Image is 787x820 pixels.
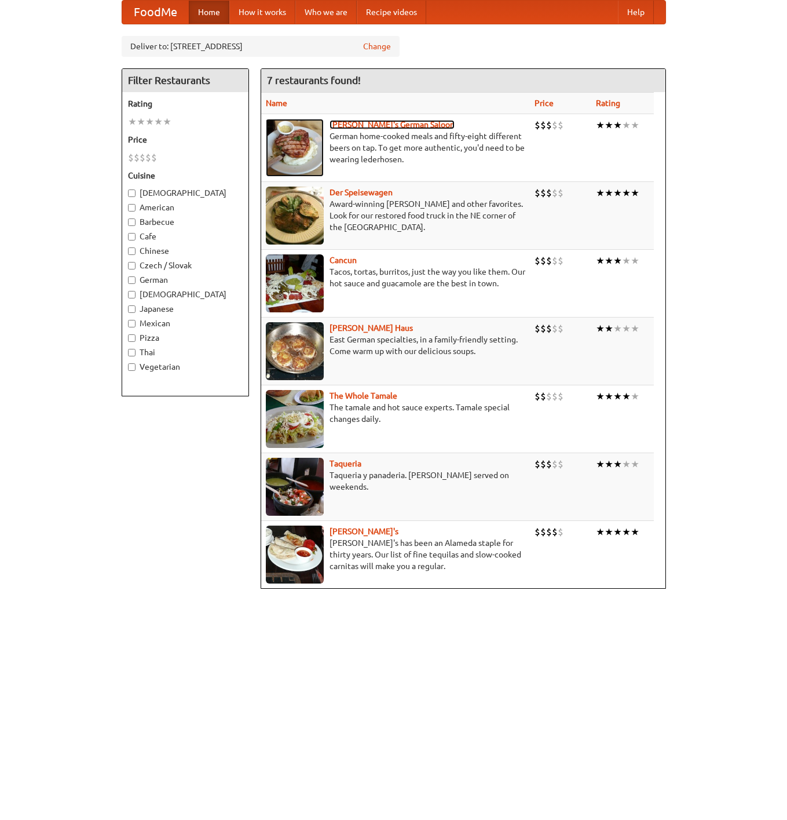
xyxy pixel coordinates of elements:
[330,323,413,333] a: [PERSON_NAME] Haus
[128,245,243,257] label: Chinese
[558,119,563,132] li: $
[266,402,525,425] p: The tamale and hot sauce experts. Tamale special changes daily.
[128,170,243,181] h5: Cuisine
[631,390,639,403] li: ★
[546,458,552,471] li: $
[128,187,243,199] label: [DEMOGRAPHIC_DATA]
[535,119,540,132] li: $
[266,322,324,380] img: kohlhaus.jpg
[535,254,540,267] li: $
[596,187,605,199] li: ★
[613,458,622,471] li: ★
[535,187,540,199] li: $
[128,216,243,228] label: Barbecue
[122,69,248,92] h4: Filter Restaurants
[622,322,631,335] li: ★
[330,188,393,197] b: Der Speisewagen
[622,458,631,471] li: ★
[122,1,189,24] a: FoodMe
[128,291,136,298] input: [DEMOGRAPHIC_DATA]
[128,289,243,300] label: [DEMOGRAPHIC_DATA]
[128,320,136,327] input: Mexican
[622,254,631,267] li: ★
[613,119,622,132] li: ★
[552,119,558,132] li: $
[613,390,622,403] li: ★
[631,119,639,132] li: ★
[558,390,563,403] li: $
[613,526,622,538] li: ★
[163,115,171,128] li: ★
[613,254,622,267] li: ★
[266,469,525,493] p: Taqueria y panaderia. [PERSON_NAME] served on weekends.
[622,119,631,132] li: ★
[128,231,243,242] label: Cafe
[128,218,136,226] input: Barbecue
[128,274,243,286] label: German
[128,247,136,255] input: Chinese
[266,458,324,516] img: taqueria.jpg
[552,526,558,538] li: $
[154,115,163,128] li: ★
[546,322,552,335] li: $
[622,526,631,538] li: ★
[540,322,546,335] li: $
[137,115,145,128] li: ★
[631,322,639,335] li: ★
[605,254,613,267] li: ★
[330,391,397,400] a: The Whole Tamale
[546,187,552,199] li: $
[128,134,243,145] h5: Price
[266,130,525,165] p: German home-cooked meals and fifty-eight different beers on tap. To get more authentic, you'd nee...
[605,322,613,335] li: ★
[128,202,243,213] label: American
[631,526,639,538] li: ★
[540,119,546,132] li: $
[546,390,552,403] li: $
[596,390,605,403] li: ★
[266,390,324,448] img: wholetamale.jpg
[540,390,546,403] li: $
[266,254,324,312] img: cancun.jpg
[128,189,136,197] input: [DEMOGRAPHIC_DATA]
[266,187,324,245] img: speisewagen.jpg
[266,266,525,289] p: Tacos, tortas, burritos, just the way you like them. Our hot sauce and guacamole are the best in ...
[540,187,546,199] li: $
[128,260,243,271] label: Czech / Slovak
[631,187,639,199] li: ★
[540,254,546,267] li: $
[558,526,563,538] li: $
[266,334,525,357] p: East German specialties, in a family-friendly setting. Come warm up with our delicious soups.
[596,322,605,335] li: ★
[128,262,136,269] input: Czech / Slovak
[558,322,563,335] li: $
[128,318,243,329] label: Mexican
[535,99,554,108] a: Price
[535,322,540,335] li: $
[596,99,620,108] a: Rating
[605,390,613,403] li: ★
[558,254,563,267] li: $
[546,254,552,267] li: $
[128,98,243,110] h5: Rating
[266,198,525,233] p: Award-winning [PERSON_NAME] and other favorites. Look for our restored food truck in the NE corne...
[128,204,136,212] input: American
[145,115,154,128] li: ★
[128,349,136,356] input: Thai
[266,526,324,584] img: pedros.jpg
[151,151,157,164] li: $
[330,459,361,468] a: Taqueria
[605,119,613,132] li: ★
[618,1,654,24] a: Help
[540,526,546,538] li: $
[330,256,357,265] a: Cancun
[558,187,563,199] li: $
[363,41,391,52] a: Change
[229,1,295,24] a: How it works
[267,75,361,86] ng-pluralize: 7 restaurants found!
[596,526,605,538] li: ★
[330,527,398,536] b: [PERSON_NAME]'s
